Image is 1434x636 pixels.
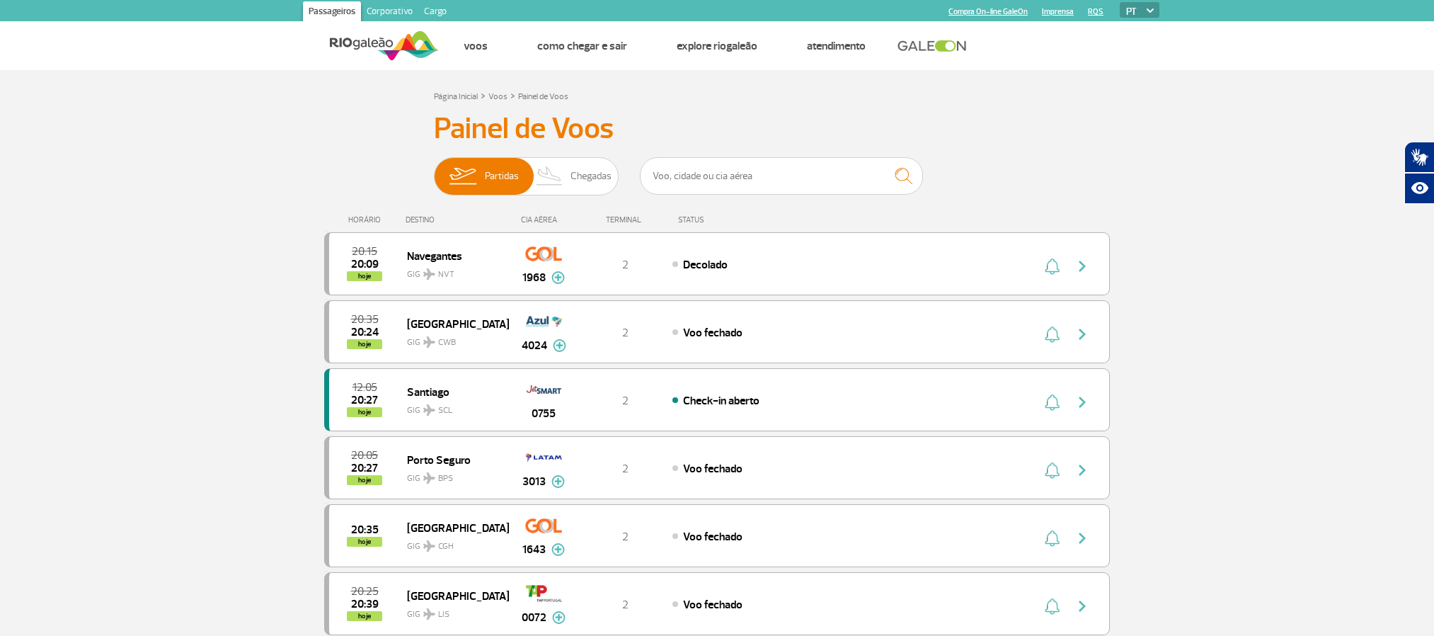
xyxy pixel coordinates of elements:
span: GIG [407,397,498,417]
div: Plugin de acessibilidade da Hand Talk. [1404,142,1434,204]
img: seta-direita-painel-voo.svg [1074,394,1091,411]
img: sino-painel-voo.svg [1045,394,1060,411]
h3: Painel de Voos [434,111,1000,147]
span: 2 [622,462,629,476]
a: Explore RIOgaleão [677,39,757,53]
span: 2025-08-27 20:27:00 [351,463,378,473]
span: 2 [622,598,629,612]
span: SCL [438,404,452,417]
span: 2025-08-27 20:09:48 [351,259,379,269]
img: destiny_airplane.svg [423,540,435,552]
span: [GEOGRAPHIC_DATA] [407,518,498,537]
a: > [481,87,486,103]
a: Passageiros [303,1,361,24]
img: sino-painel-voo.svg [1045,530,1060,547]
img: destiny_airplane.svg [423,404,435,416]
a: Como chegar e sair [537,39,627,53]
img: mais-info-painel-voo.svg [551,271,565,284]
img: destiny_airplane.svg [423,268,435,280]
button: Abrir recursos assistivos. [1404,173,1434,204]
button: Abrir tradutor de língua de sinais. [1404,142,1434,173]
a: Atendimento [807,39,866,53]
span: hoje [347,407,382,417]
img: mais-info-painel-voo.svg [553,339,566,352]
span: 2025-08-27 12:05:00 [352,382,377,392]
img: sino-painel-voo.svg [1045,326,1060,343]
img: destiny_airplane.svg [423,608,435,620]
span: 1968 [522,269,546,286]
span: 0755 [532,405,556,422]
img: seta-direita-painel-voo.svg [1074,326,1091,343]
span: 3013 [522,473,546,490]
span: Navegantes [407,246,498,265]
img: sino-painel-voo.svg [1045,258,1060,275]
a: Corporativo [361,1,418,24]
img: seta-direita-painel-voo.svg [1074,462,1091,479]
span: Decolado [683,258,728,272]
span: hoje [347,271,382,281]
div: HORÁRIO [328,215,406,225]
span: GIG [407,465,498,485]
span: 2 [622,258,629,272]
span: CGH [438,540,454,553]
span: 2025-08-27 20:24:00 [351,327,379,337]
a: Voos [488,91,507,102]
span: CWB [438,336,456,349]
img: mais-info-painel-voo.svg [551,475,565,488]
img: seta-direita-painel-voo.svg [1074,530,1091,547]
span: BPS [438,472,453,485]
img: slider-embarque [440,158,485,195]
span: Santiago [407,382,498,401]
div: STATUS [671,215,786,225]
span: Partidas [485,158,519,195]
img: sino-painel-voo.svg [1045,598,1060,615]
span: 2025-08-27 20:05:00 [351,450,378,460]
span: 2025-08-27 20:35:00 [351,314,379,324]
a: > [510,87,515,103]
span: [GEOGRAPHIC_DATA] [407,314,498,333]
a: Imprensa [1042,7,1074,16]
span: 2025-08-27 20:27:00 [351,395,378,405]
a: Voos [464,39,488,53]
img: destiny_airplane.svg [423,336,435,348]
span: LIS [438,608,449,621]
span: Voo fechado [683,530,742,544]
img: destiny_airplane.svg [423,472,435,484]
span: [GEOGRAPHIC_DATA] [407,586,498,605]
span: 1643 [522,541,546,558]
span: Voo fechado [683,326,742,340]
span: hoje [347,475,382,485]
a: Cargo [418,1,452,24]
span: Chegadas [570,158,612,195]
a: Painel de Voos [518,91,568,102]
span: 2025-08-27 20:25:00 [351,586,379,596]
img: slider-desembarque [529,158,570,195]
span: GIG [407,329,498,349]
span: Check-in aberto [683,394,759,408]
span: hoje [347,537,382,547]
div: DESTINO [406,215,509,225]
div: TERMINAL [579,215,671,225]
img: seta-direita-painel-voo.svg [1074,598,1091,615]
span: 2025-08-27 20:39:00 [351,599,379,609]
input: Voo, cidade ou cia aérea [640,157,923,195]
a: Compra On-line GaleOn [948,7,1028,16]
img: seta-direita-painel-voo.svg [1074,258,1091,275]
span: Voo fechado [683,598,742,612]
span: hoje [347,339,382,349]
span: hoje [347,611,382,621]
span: 2025-08-27 20:15:00 [352,246,377,256]
span: GIG [407,601,498,621]
span: 2025-08-27 20:35:00 [351,525,379,535]
div: CIA AÉREA [508,215,579,225]
a: RQS [1088,7,1103,16]
span: Porto Seguro [407,450,498,469]
img: mais-info-painel-voo.svg [552,611,566,624]
span: 2 [622,394,629,408]
a: Página Inicial [434,91,478,102]
span: 4024 [522,337,547,354]
img: mais-info-painel-voo.svg [551,543,565,556]
span: NVT [438,268,454,281]
span: Voo fechado [683,462,742,476]
span: 2 [622,326,629,340]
